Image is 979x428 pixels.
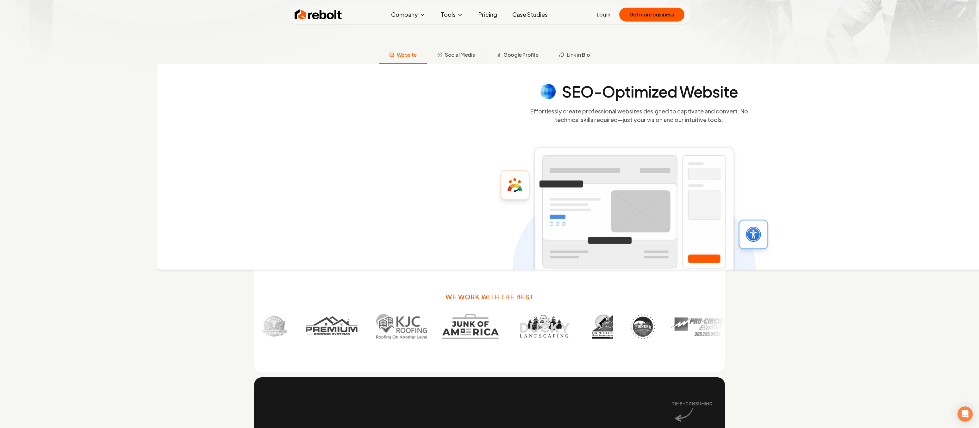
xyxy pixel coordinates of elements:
img: Customer 4 [441,314,498,339]
span: Website [397,51,417,59]
img: Customer 6 [589,314,614,339]
img: Customer 7 [629,314,654,339]
button: Social Media [427,47,485,64]
button: Get more business [619,8,684,22]
a: Case Studies [507,8,553,21]
a: Pricing [473,8,502,21]
button: Google Profile [485,47,548,64]
span: Link in Bio [567,51,590,59]
button: Tools [436,8,468,21]
h3: We work with the best [446,292,533,301]
img: Customer 5 [513,314,573,339]
a: Login [597,11,610,18]
img: Customer 8 [670,314,727,339]
img: Rebolt Logo [295,8,342,21]
img: Customer 1 [260,314,285,339]
div: Open Intercom Messenger [957,406,973,422]
img: Customer 2 [301,314,359,339]
span: Social Media [445,51,475,59]
button: Company [386,8,431,21]
img: Customer 3 [375,314,426,339]
button: Website [379,47,427,64]
button: Link in Bio [549,47,600,64]
p: Effortlessly create professional websites designed to captivate and convert. No technical skills ... [518,107,761,124]
h4: SEO-Optimized Website [562,84,738,99]
span: Google Profile [503,51,538,59]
